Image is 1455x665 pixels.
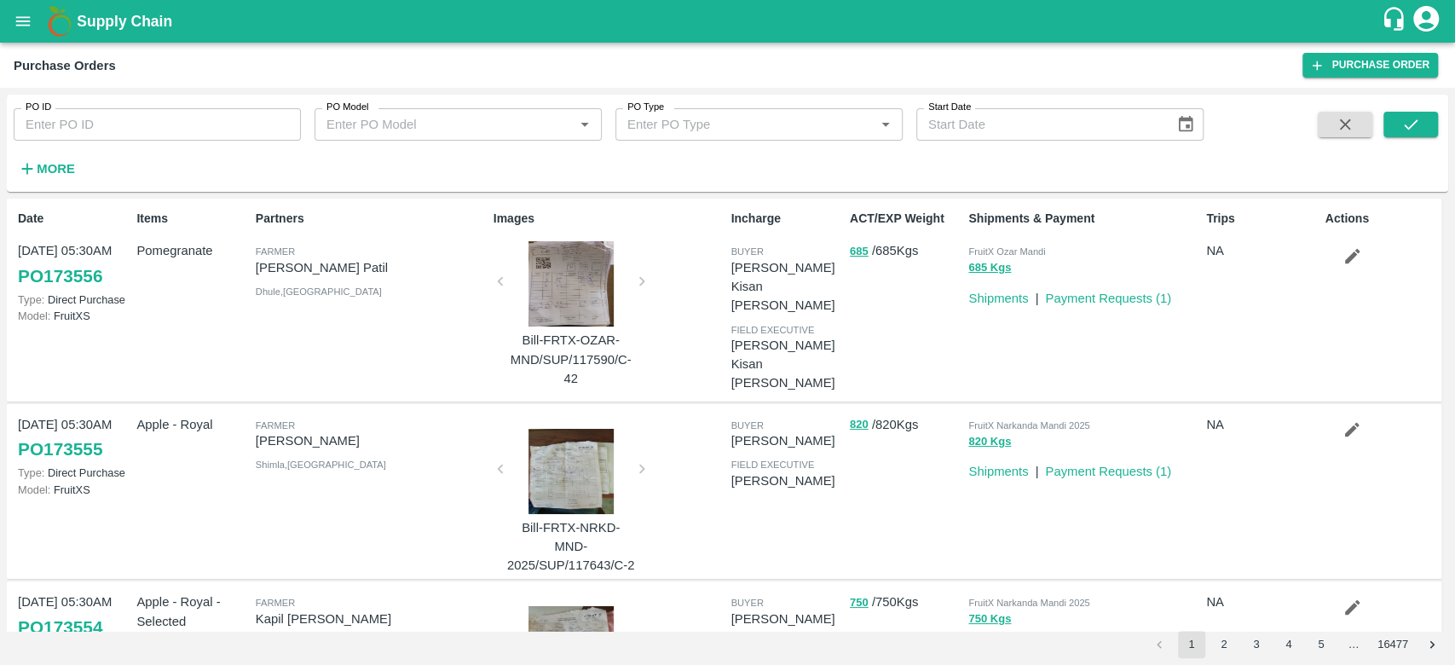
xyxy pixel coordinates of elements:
a: Purchase Order [1302,53,1438,78]
a: PO173556 [18,261,102,292]
span: Farmer [256,246,295,257]
p: Trips [1206,210,1318,228]
p: NA [1206,415,1318,434]
button: Go to page 5 [1308,631,1335,658]
p: Date [18,210,130,228]
p: Apple - Royal [136,415,248,434]
button: 750 Kgs [968,610,1011,629]
a: Supply Chain [77,9,1381,33]
label: PO Type [627,101,664,114]
p: Pomegranate [136,241,248,260]
div: | [1028,455,1038,481]
button: Choose date [1169,108,1202,141]
button: Go to page 3 [1243,631,1270,658]
span: Type: [18,466,44,479]
span: Shimla , [GEOGRAPHIC_DATA] [256,460,386,470]
span: field executive [730,325,814,335]
button: 750 [850,593,869,613]
span: buyer [730,598,763,608]
label: PO ID [26,101,51,114]
button: More [14,154,79,183]
div: … [1340,637,1367,653]
button: open drawer [3,2,43,41]
p: [DATE] 05:30AM [18,241,130,260]
p: Actions [1325,210,1437,228]
div: | [1028,282,1038,308]
label: PO Model [326,101,369,114]
button: Go to page 16477 [1372,631,1413,658]
p: Kapil [PERSON_NAME] [256,610,487,628]
div: customer-support [1381,6,1411,37]
span: buyer [730,246,763,257]
a: Payment Requests (1) [1045,292,1171,305]
button: Go to page 2 [1210,631,1238,658]
button: Go to page 4 [1275,631,1302,658]
p: [PERSON_NAME] [730,431,842,450]
button: 685 Kgs [968,258,1011,278]
a: Payment Requests (1) [1045,465,1171,478]
div: Purchase Orders [14,55,116,77]
input: Enter PO ID [14,108,301,141]
a: PO173554 [18,612,102,643]
input: Enter PO Type [621,113,869,136]
p: NA [1206,593,1318,611]
p: / 750 Kgs [850,593,961,612]
button: Go to next page [1418,631,1446,658]
span: FruitX Narkanda Mandi 2025 [968,598,1089,608]
span: buyer [730,420,763,431]
span: Dhule , [GEOGRAPHIC_DATA] [256,286,382,297]
button: 685 [850,242,869,262]
p: Images [494,210,725,228]
span: FruitX Narkanda Mandi 2025 [968,420,1089,431]
button: Open [875,113,897,136]
strong: More [37,162,75,176]
label: Start Date [928,101,971,114]
p: NA [1206,241,1318,260]
p: Apple - Royal - Selected [136,593,248,631]
p: [PERSON_NAME] [730,471,842,490]
p: [PERSON_NAME] [730,610,842,628]
button: 820 Kgs [968,432,1011,452]
a: PO173555 [18,434,102,465]
p: FruitXS [18,482,130,498]
input: Enter PO Model [320,113,569,136]
p: / 820 Kgs [850,415,961,435]
p: [PERSON_NAME] Patil [256,258,487,277]
p: [PERSON_NAME] [256,431,487,450]
button: page 1 [1178,631,1205,658]
p: Bill-FRTX-NRKD-MND-2025/SUP/117643/C-2 [507,518,635,575]
img: logo [43,4,77,38]
button: Open [574,113,596,136]
p: Partners [256,210,487,228]
p: Bill-FRTX-OZAR-MND/SUP/117590/C-42 [507,331,635,388]
p: [DATE] 05:30AM [18,593,130,611]
span: Model: [18,483,50,496]
p: FruitXS [18,308,130,324]
span: Type: [18,293,44,306]
b: Supply Chain [77,13,172,30]
p: / 685 Kgs [850,241,961,261]
p: Direct Purchase [18,465,130,481]
span: Farmer [256,598,295,608]
span: FruitX Ozar Mandi [968,246,1045,257]
nav: pagination navigation [1143,631,1448,658]
p: Items [136,210,248,228]
p: Incharge [730,210,842,228]
p: [DATE] 05:30AM [18,415,130,434]
p: [PERSON_NAME] Kisan [PERSON_NAME] [730,258,842,315]
div: account of current user [1411,3,1441,39]
a: Shipments [968,465,1028,478]
span: Farmer [256,420,295,431]
p: Direct Purchase [18,292,130,308]
p: [PERSON_NAME] Kisan [PERSON_NAME] [730,336,842,393]
a: Shipments [968,292,1028,305]
p: Shipments & Payment [968,210,1199,228]
p: ACT/EXP Weight [850,210,961,228]
button: 820 [850,415,869,435]
span: field executive [730,460,814,470]
span: Model: [18,309,50,322]
input: Start Date [916,108,1163,141]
